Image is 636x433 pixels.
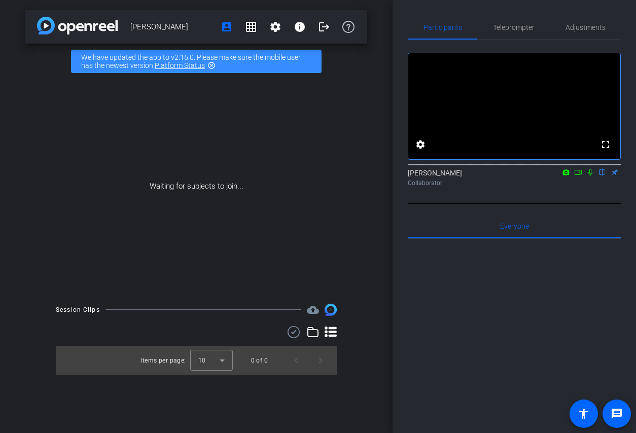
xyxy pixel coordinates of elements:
[284,348,308,373] button: Previous page
[25,79,367,294] div: Waiting for subjects to join...
[578,408,590,420] mat-icon: accessibility
[130,17,215,37] span: [PERSON_NAME]
[596,167,609,176] mat-icon: flip
[500,223,529,230] span: Everyone
[269,21,281,33] mat-icon: settings
[307,304,319,316] mat-icon: cloud_upload
[71,50,322,73] div: We have updated the app to v2.15.0. Please make sure the mobile user has the newest version.
[221,21,233,33] mat-icon: account_box
[599,138,612,151] mat-icon: fullscreen
[423,24,462,31] span: Participants
[56,305,100,315] div: Session Clips
[566,24,606,31] span: Adjustments
[141,355,186,366] div: Items per page:
[493,24,535,31] span: Teleprompter
[414,138,427,151] mat-icon: settings
[294,21,306,33] mat-icon: info
[251,355,268,366] div: 0 of 0
[611,408,623,420] mat-icon: message
[207,61,216,69] mat-icon: highlight_off
[318,21,330,33] mat-icon: logout
[325,304,337,316] img: Session clips
[307,304,319,316] span: Destinations for your clips
[308,348,333,373] button: Next page
[245,21,257,33] mat-icon: grid_on
[155,61,205,69] a: Platform Status
[408,178,621,188] div: Collaborator
[408,168,621,188] div: [PERSON_NAME]
[37,17,118,34] img: app-logo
